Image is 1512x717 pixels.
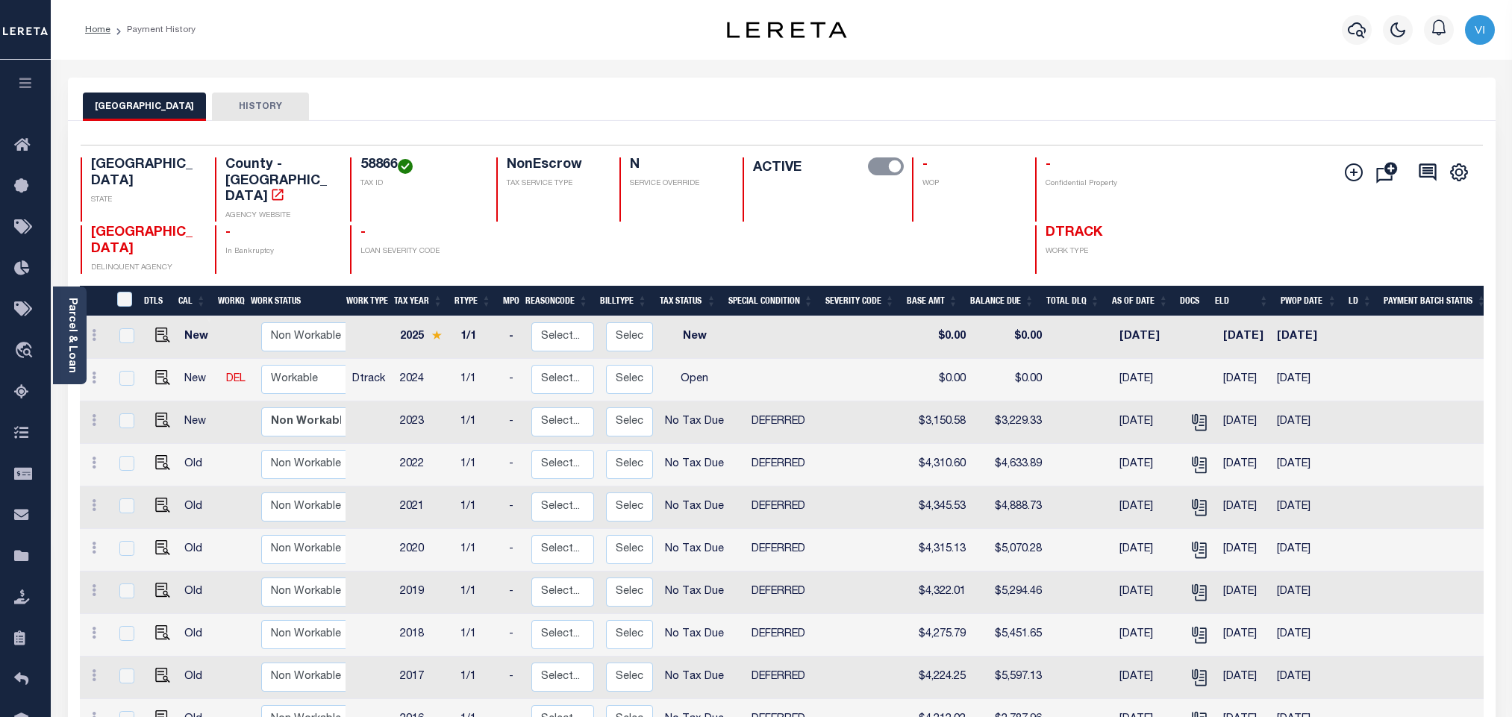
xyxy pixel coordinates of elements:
[908,359,972,401] td: $0.00
[1046,226,1102,239] span: DTRACK
[908,572,972,614] td: $4,322.01
[1113,359,1181,401] td: [DATE]
[653,286,722,316] th: Tax Status: activate to sort column ascending
[1113,572,1181,614] td: [DATE]
[1217,444,1271,486] td: [DATE]
[394,444,454,486] td: 2022
[454,657,503,699] td: 1/1
[908,614,972,657] td: $4,275.79
[1271,401,1338,444] td: [DATE]
[454,444,503,486] td: 1/1
[226,374,246,384] a: DEL
[85,25,110,34] a: Home
[1343,286,1378,316] th: LD: activate to sort column ascending
[752,501,805,512] span: DEFERRED
[91,226,193,256] span: [GEOGRAPHIC_DATA]
[1271,486,1338,529] td: [DATE]
[360,246,478,257] p: LOAN SEVERITY CODE
[1209,286,1275,316] th: ELD: activate to sort column ascending
[80,286,108,316] th: &nbsp;&nbsp;&nbsp;&nbsp;&nbsp;&nbsp;&nbsp;&nbsp;&nbsp;&nbsp;
[659,359,730,401] td: Open
[394,316,454,359] td: 2025
[1217,572,1271,614] td: [DATE]
[394,614,454,657] td: 2018
[178,486,220,529] td: Old
[659,614,730,657] td: No Tax Due
[178,401,220,444] td: New
[964,286,1040,316] th: Balance Due: activate to sort column ascending
[972,657,1048,699] td: $5,597.13
[908,486,972,529] td: $4,345.53
[454,316,503,359] td: 1/1
[503,401,525,444] td: -
[1378,286,1492,316] th: Payment Batch Status: activate to sort column ascending
[346,359,394,401] td: Dtrack
[507,157,602,174] h4: NonEscrow
[225,226,231,239] span: -
[507,178,602,190] p: TAX SERVICE TYPE
[388,286,449,316] th: Tax Year: activate to sort column ascending
[172,286,212,316] th: CAL: activate to sort column ascending
[922,158,928,172] span: -
[722,286,819,316] th: Special Condition: activate to sort column ascending
[519,286,594,316] th: ReasonCode: activate to sort column ascending
[972,316,1048,359] td: $0.00
[1217,401,1271,444] td: [DATE]
[1217,614,1271,657] td: [DATE]
[594,286,653,316] th: BillType: activate to sort column ascending
[503,572,525,614] td: -
[1106,286,1175,316] th: As of Date: activate to sort column ascending
[1174,286,1209,316] th: Docs
[212,286,245,316] th: WorkQ
[1271,316,1338,359] td: [DATE]
[225,246,332,257] p: In Bankruptcy
[752,629,805,639] span: DEFERRED
[659,572,730,614] td: No Tax Due
[1040,286,1106,316] th: Total DLQ: activate to sort column ascending
[659,657,730,699] td: No Tax Due
[1217,316,1271,359] td: [DATE]
[178,657,220,699] td: Old
[503,486,525,529] td: -
[819,286,901,316] th: Severity Code: activate to sort column ascending
[1113,529,1181,572] td: [DATE]
[394,529,454,572] td: 2020
[212,93,309,121] button: HISTORY
[110,23,196,37] li: Payment History
[394,572,454,614] td: 2019
[659,444,730,486] td: No Tax Due
[922,178,1017,190] p: WOP
[497,286,519,316] th: MPO
[659,316,730,359] td: New
[1113,486,1181,529] td: [DATE]
[108,286,139,316] th: &nbsp;
[752,671,805,682] span: DEFERRED
[454,529,503,572] td: 1/1
[1046,158,1051,172] span: -
[972,359,1048,401] td: $0.00
[908,401,972,444] td: $3,150.58
[431,331,442,340] img: Star.svg
[1271,614,1338,657] td: [DATE]
[1113,657,1181,699] td: [DATE]
[1046,178,1152,190] p: Confidential Property
[1271,444,1338,486] td: [DATE]
[1271,657,1338,699] td: [DATE]
[66,298,77,373] a: Parcel & Loan
[449,286,497,316] th: RType: activate to sort column ascending
[1113,444,1181,486] td: [DATE]
[178,572,220,614] td: Old
[225,210,332,222] p: AGENCY WEBSITE
[727,22,846,38] img: logo-dark.svg
[91,263,198,274] p: DELINQUENT AGENCY
[1113,401,1181,444] td: [DATE]
[1046,246,1152,257] p: WORK TYPE
[503,614,525,657] td: -
[245,286,346,316] th: Work Status
[394,657,454,699] td: 2017
[1217,657,1271,699] td: [DATE]
[972,529,1048,572] td: $5,070.28
[503,359,525,401] td: -
[394,401,454,444] td: 2023
[1113,614,1181,657] td: [DATE]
